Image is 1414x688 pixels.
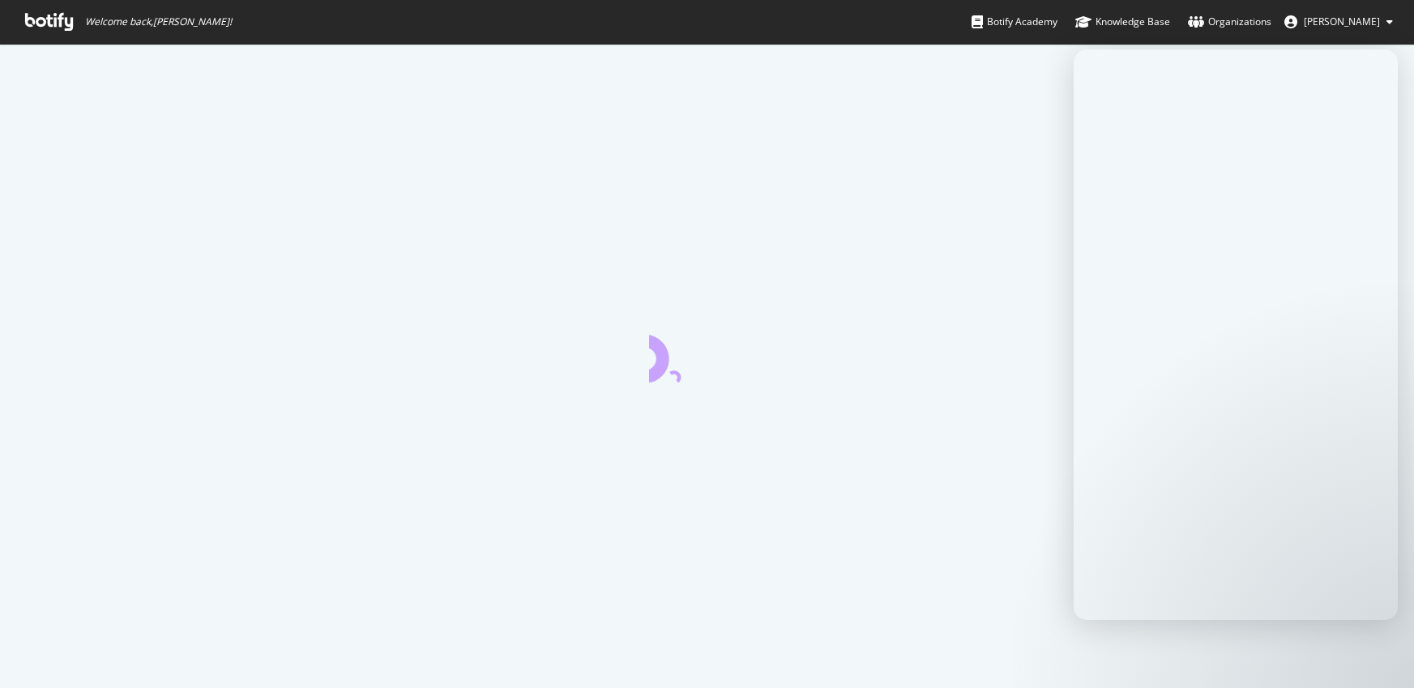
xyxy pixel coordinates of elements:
[1271,9,1406,35] button: [PERSON_NAME]
[649,324,766,382] div: animation
[1075,14,1170,30] div: Knowledge Base
[1188,14,1271,30] div: Organizations
[972,14,1057,30] div: Botify Academy
[1359,633,1398,672] iframe: Intercom live chat
[1074,49,1398,620] iframe: Intercom live chat
[85,15,232,28] span: Welcome back, [PERSON_NAME] !
[1304,15,1380,28] span: Jake Becker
